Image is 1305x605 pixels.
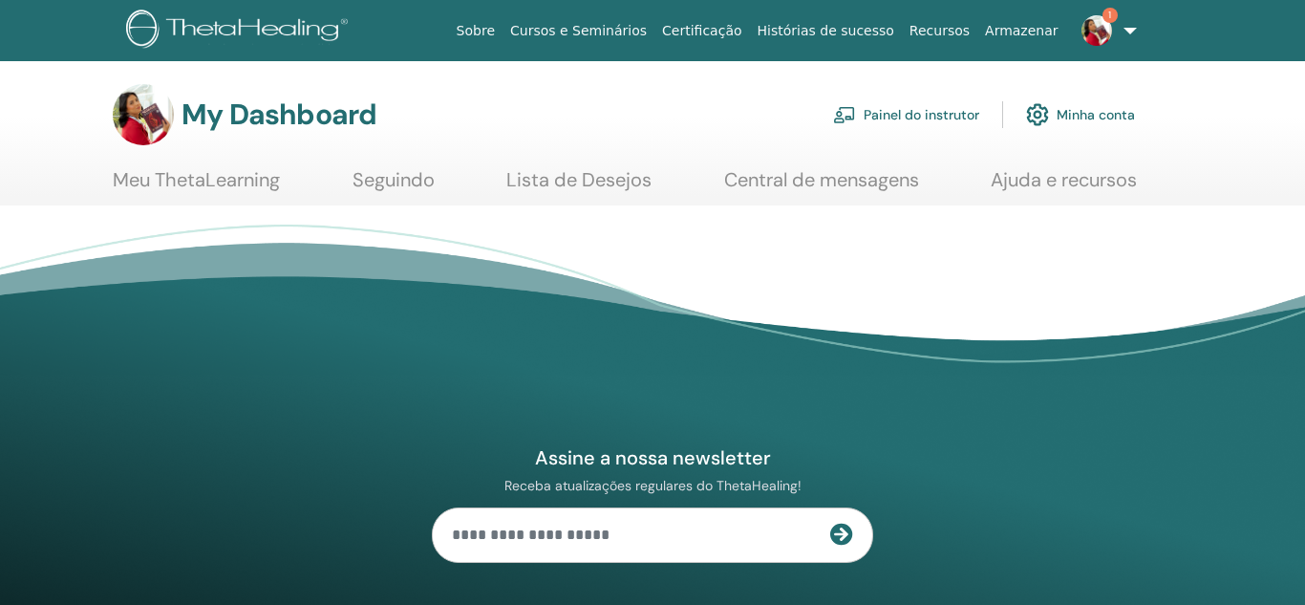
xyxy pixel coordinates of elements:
[432,445,873,470] h4: Assine a nossa newsletter
[503,13,654,49] a: Cursos e Seminários
[977,13,1065,49] a: Armazenar
[113,168,280,205] a: Meu ThetaLearning
[449,13,503,49] a: Sobre
[353,168,435,205] a: Seguindo
[113,84,174,145] img: default.jpg
[506,168,652,205] a: Lista de Desejos
[432,477,873,494] p: Receba atualizações regulares do ThetaHealing!
[1026,98,1049,131] img: cog.svg
[750,13,902,49] a: Histórias de sucesso
[991,168,1137,205] a: Ajuda e recursos
[833,94,979,136] a: Painel do instrutor
[182,97,376,132] h3: My Dashboard
[654,13,749,49] a: Certificação
[833,106,856,123] img: chalkboard-teacher.svg
[126,10,354,53] img: logo.png
[1026,94,1135,136] a: Minha conta
[1102,8,1118,23] span: 1
[724,168,919,205] a: Central de mensagens
[1081,15,1112,46] img: default.jpg
[902,13,977,49] a: Recursos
